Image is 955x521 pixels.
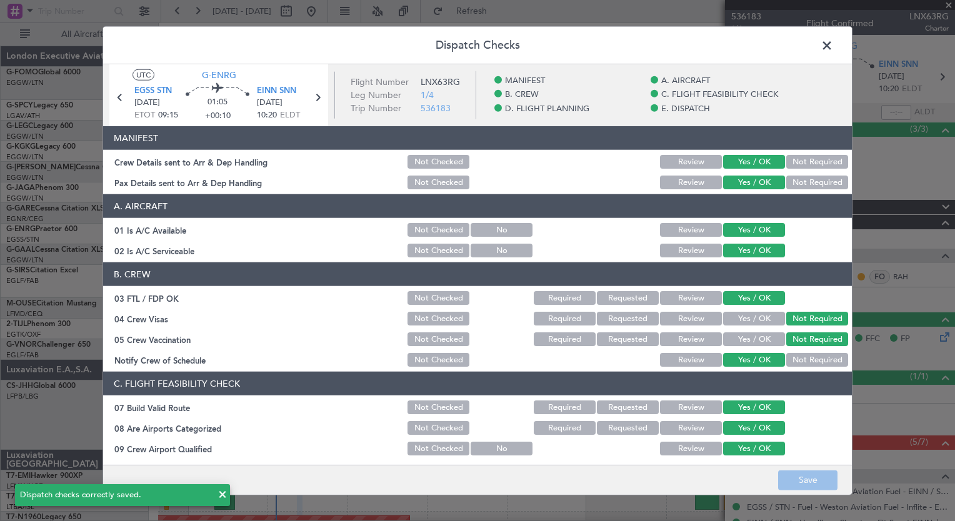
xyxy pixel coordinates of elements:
[723,400,785,414] button: Yes / OK
[723,312,785,325] button: Yes / OK
[786,312,848,325] button: Not Required
[723,223,785,237] button: Yes / OK
[786,176,848,189] button: Not Required
[723,421,785,435] button: Yes / OK
[103,27,852,64] header: Dispatch Checks
[786,332,848,346] button: Not Required
[20,489,211,502] div: Dispatch checks correctly saved.
[723,155,785,169] button: Yes / OK
[723,176,785,189] button: Yes / OK
[723,332,785,346] button: Yes / OK
[661,89,778,101] span: C. FLIGHT FEASIBILITY CHECK
[786,353,848,367] button: Not Required
[723,442,785,455] button: Yes / OK
[723,244,785,257] button: Yes / OK
[786,155,848,169] button: Not Required
[723,291,785,305] button: Yes / OK
[723,353,785,367] button: Yes / OK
